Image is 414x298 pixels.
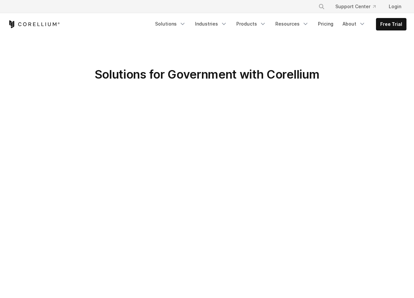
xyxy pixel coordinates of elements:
[151,18,190,30] a: Solutions
[314,18,337,30] a: Pricing
[316,1,327,12] button: Search
[8,20,60,28] a: Corellium Home
[191,18,231,30] a: Industries
[330,1,381,12] a: Support Center
[151,18,406,30] div: Navigation Menu
[76,67,338,82] h1: Solutions for Government with Corellium
[384,1,406,12] a: Login
[376,18,406,30] a: Free Trial
[339,18,369,30] a: About
[232,18,270,30] a: Products
[271,18,313,30] a: Resources
[310,1,406,12] div: Navigation Menu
